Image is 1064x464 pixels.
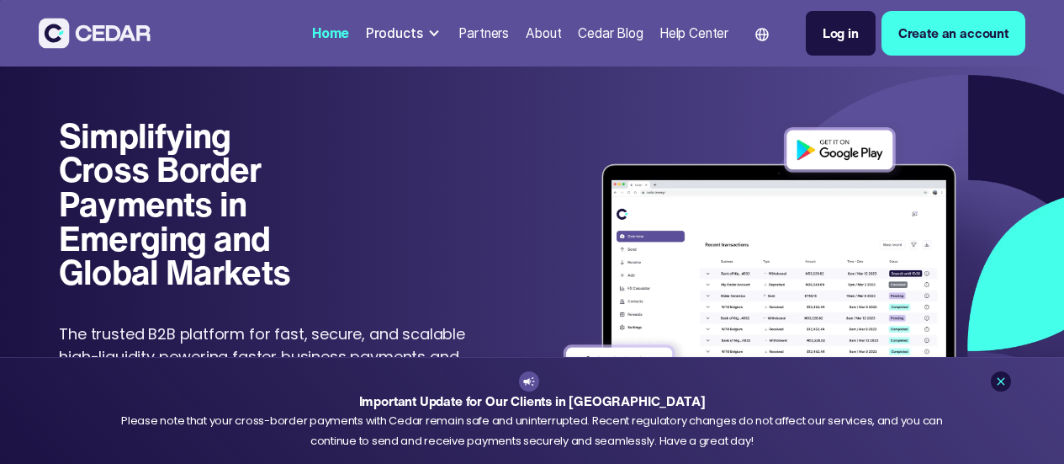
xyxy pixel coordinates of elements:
[578,24,643,43] div: Cedar Blog
[305,15,356,51] a: Home
[312,24,349,43] div: Home
[806,11,876,56] a: Log in
[526,24,562,43] div: About
[519,15,569,51] a: About
[366,24,423,43] div: Products
[653,15,735,51] a: Help Center
[881,11,1025,56] a: Create an account
[458,24,509,43] div: Partners
[59,323,487,391] p: The trusted B2B platform for fast, secure, and scalable high-liquidity powering faster business p...
[659,24,728,43] div: Help Center
[59,119,315,290] h1: Simplifying Cross Border Payments in Emerging and Global Markets
[453,15,516,51] a: Partners
[553,119,1004,427] img: Dashboard of transactions
[755,28,769,41] img: world icon
[359,17,449,50] div: Products
[571,15,649,51] a: Cedar Blog
[823,24,859,43] div: Log in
